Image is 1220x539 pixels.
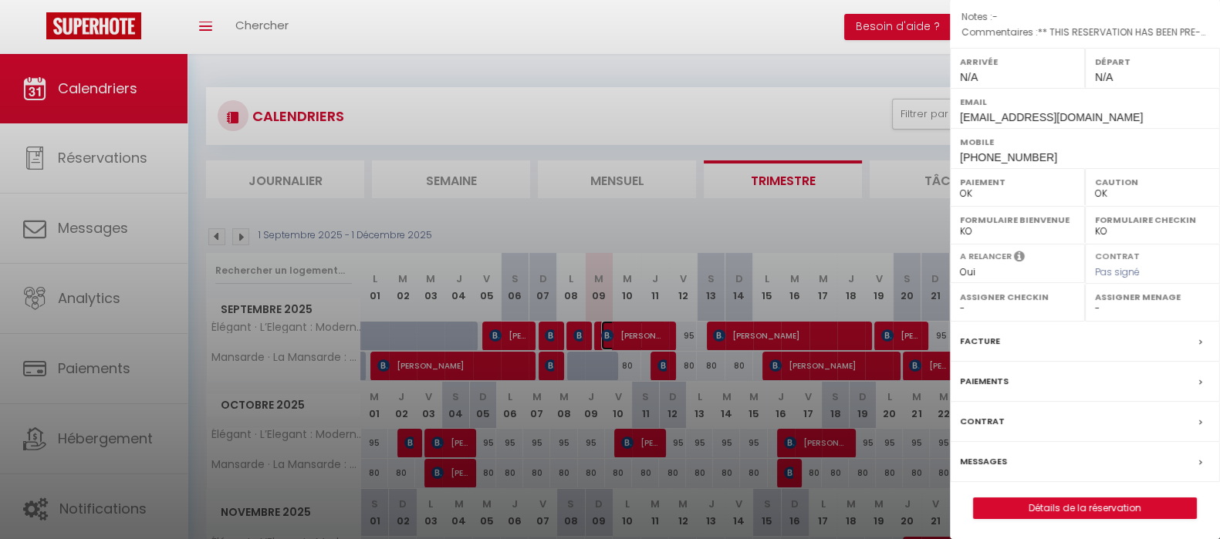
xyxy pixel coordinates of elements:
[960,373,1009,389] label: Paiements
[1095,250,1140,260] label: Contrat
[960,94,1210,109] label: Email
[961,25,1208,40] p: Commentaires :
[960,333,1000,349] label: Facture
[1095,71,1113,83] span: N/A
[974,498,1196,518] a: Détails de la réservation
[960,413,1005,430] label: Contrat
[960,71,978,83] span: N/A
[960,174,1075,190] label: Paiement
[1095,54,1210,69] label: Départ
[1095,265,1140,278] span: Pas signé
[960,289,1075,305] label: Assigner Checkin
[960,151,1057,163] span: [PHONE_NUMBER]
[992,10,998,23] span: -
[960,212,1075,227] label: Formulaire Bienvenue
[960,111,1143,123] span: [EMAIL_ADDRESS][DOMAIN_NAME]
[960,250,1012,263] label: A relancer
[960,54,1075,69] label: Arrivée
[1014,250,1025,267] i: Sélectionner OUI si vous souhaiter envoyer les séquences de messages post-checkout
[960,453,1007,470] label: Messages
[1095,289,1210,305] label: Assigner Menage
[1095,174,1210,190] label: Caution
[1095,212,1210,227] label: Formulaire Checkin
[961,9,1208,25] p: Notes :
[973,497,1197,519] button: Détails de la réservation
[12,6,59,52] button: Ouvrir le widget de chat LiveChat
[960,134,1210,150] label: Mobile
